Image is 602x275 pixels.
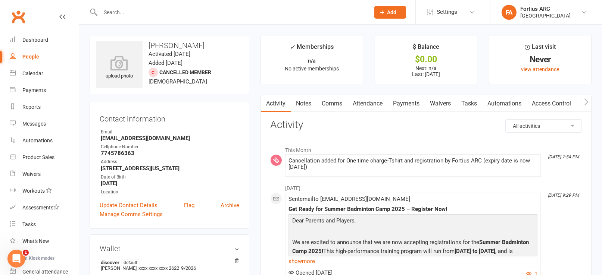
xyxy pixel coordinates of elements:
[292,239,529,272] span: We are excited to announce that we are now accepting registrations for the This high-performance ...
[101,150,239,157] strong: 7745786363
[10,149,79,166] a: Product Sales
[149,78,207,85] span: [DEMOGRAPHIC_DATA]
[502,5,517,20] div: FA
[101,259,236,265] strong: discover
[184,201,194,210] a: Flag
[270,119,582,131] h3: Activity
[22,87,46,93] div: Payments
[10,65,79,82] a: Calendar
[22,221,36,227] div: Tasks
[22,37,48,43] div: Dashboard
[527,95,576,112] a: Access Control
[437,4,457,20] span: Settings
[10,48,79,65] a: People
[101,135,239,142] strong: [EMAIL_ADDRESS][DOMAIN_NAME]
[22,238,49,244] div: What's New
[101,165,239,172] strong: [STREET_ADDRESS][US_STATE]
[101,189,239,196] div: Location
[22,121,46,127] div: Messages
[7,250,25,268] iframe: Intercom live chat
[10,99,79,116] a: Reports
[382,65,470,77] p: Next: n/a Last: [DATE]
[456,95,482,112] a: Tasks
[10,216,79,233] a: Tasks
[270,180,582,192] li: [DATE]
[100,201,157,210] a: Update Contact Details
[96,41,243,50] h3: [PERSON_NAME]
[100,244,239,253] h3: Wallet
[149,51,190,57] time: Activated [DATE]
[288,256,537,266] a: show more
[100,210,163,219] a: Manage Comms Settings
[374,6,406,19] button: Add
[149,60,183,66] time: Added [DATE]
[290,216,536,227] p: Dear Parents and Players,
[288,158,537,170] div: Cancellation added for One time charge-Tshirt and registration by Fortius ARC (expiry date is now...
[96,56,143,80] div: upload photo
[413,42,439,56] div: $ Balance
[22,54,39,60] div: People
[101,129,239,136] div: Email
[22,188,45,194] div: Workouts
[316,95,347,112] a: Comms
[101,143,239,151] div: Cellphone Number
[525,42,556,56] div: Last visit
[10,82,79,99] a: Payments
[100,112,239,123] h3: Contact information
[10,233,79,250] a: What's New
[159,69,211,75] span: Cancelled member
[22,70,43,76] div: Calendar
[22,205,59,211] div: Assessments
[548,193,579,198] i: [DATE] 9:29 PM
[10,116,79,132] a: Messages
[101,158,239,165] div: Address
[347,95,388,112] a: Attendance
[22,269,68,275] div: General attendance
[388,95,425,112] a: Payments
[290,44,295,51] i: ✓
[22,154,54,160] div: Product Sales
[292,239,529,255] b: Summer Badminton Camp 2025!
[285,66,339,72] span: No active memberships
[22,171,41,177] div: Waivers
[291,95,316,112] a: Notes
[288,206,537,212] div: Get Ready for Summer Badminton Camp 2025 – Register Now!
[387,9,397,15] span: Add
[221,201,239,210] a: Archive
[482,95,527,112] a: Automations
[10,183,79,199] a: Workouts
[496,56,584,63] div: Never
[548,154,579,159] i: [DATE] 7:54 PM
[23,250,29,256] span: 1
[521,66,559,72] a: view attendance
[308,58,316,64] strong: n/a
[98,7,365,18] input: Search...
[10,199,79,216] a: Assessments
[10,132,79,149] a: Automations
[520,6,571,12] div: Fortius ARC
[520,12,571,19] div: [GEOGRAPHIC_DATA]
[425,95,456,112] a: Waivers
[290,42,334,56] div: Memberships
[288,196,410,202] span: Sent email to [EMAIL_ADDRESS][DOMAIN_NAME]
[270,142,582,154] li: This Month
[10,166,79,183] a: Waivers
[181,265,196,271] span: 9/2026
[121,259,140,265] span: default
[100,258,239,272] li: [PERSON_NAME]
[10,32,79,48] a: Dashboard
[455,248,495,255] b: [DATE] to [DATE]
[101,180,239,187] strong: [DATE]
[22,104,41,110] div: Reports
[22,137,53,143] div: Automations
[138,265,179,271] span: xxxx xxxx xxxx 2622
[101,174,239,181] div: Date of Birth
[261,95,291,112] a: Activity
[382,56,470,63] div: $0.00
[9,7,28,26] a: Clubworx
